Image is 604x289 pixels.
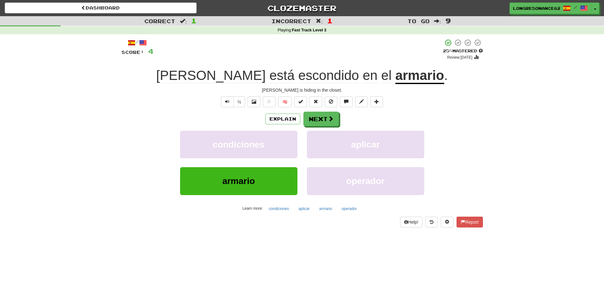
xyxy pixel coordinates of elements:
[121,39,153,47] div: /
[309,96,322,107] button: Reset to 0% Mastered (alt+r)
[206,3,398,14] a: Clozemaster
[316,204,336,213] button: armario
[307,131,424,158] button: aplicar
[220,96,245,107] div: Text-to-speech controls
[381,68,392,83] span: el
[292,28,327,32] strong: Fast Track Level 3
[395,68,444,84] u: armario
[298,68,359,83] span: escondido
[295,204,313,213] button: aplicar
[443,48,452,53] span: 25 %
[271,18,311,24] span: Incorrect
[180,18,187,24] span: :
[447,55,472,60] small: Review: [DATE]
[510,3,591,14] a: LongResonance6285 /
[233,96,245,107] button: ½
[213,140,264,149] span: condiciones
[248,96,260,107] button: Show image (alt+x)
[316,18,323,24] span: :
[370,96,383,107] button: Add to collection (alt+a)
[180,167,297,195] button: armario
[443,48,483,54] div: Mastered
[5,3,197,13] a: Dashboard
[148,47,153,55] span: 4
[303,112,339,126] button: Next
[191,17,197,24] span: 1
[156,68,266,83] span: [PERSON_NAME]
[243,206,263,211] small: Learn more:
[265,114,300,124] button: Explain
[121,87,483,93] div: [PERSON_NAME] is hiding in the closet.
[121,49,144,55] span: Score:
[363,68,378,83] span: en
[338,204,360,213] button: operador
[444,68,448,83] span: .
[513,5,560,11] span: LongResonance6285
[265,204,292,213] button: condiciones
[294,96,307,107] button: Set this sentence to 100% Mastered (alt+m)
[351,140,380,149] span: aplicar
[307,167,424,195] button: operador
[425,217,438,227] button: Round history (alt+y)
[278,96,292,107] button: 🧠
[574,5,577,10] span: /
[221,96,234,107] button: Play sentence audio (ctl+space)
[346,176,385,186] span: operador
[325,96,337,107] button: Ignore sentence (alt+i)
[263,96,276,107] button: Favorite sentence (alt+f)
[340,96,353,107] button: Discuss sentence (alt+u)
[400,217,423,227] button: Help!
[457,217,483,227] button: Report
[434,18,441,24] span: :
[144,18,175,24] span: Correct
[355,96,368,107] button: Edit sentence (alt+d)
[222,176,255,186] span: armario
[407,18,430,24] span: To go
[445,17,451,24] span: 9
[270,68,295,83] span: está
[327,17,333,24] span: 1
[180,131,297,158] button: condiciones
